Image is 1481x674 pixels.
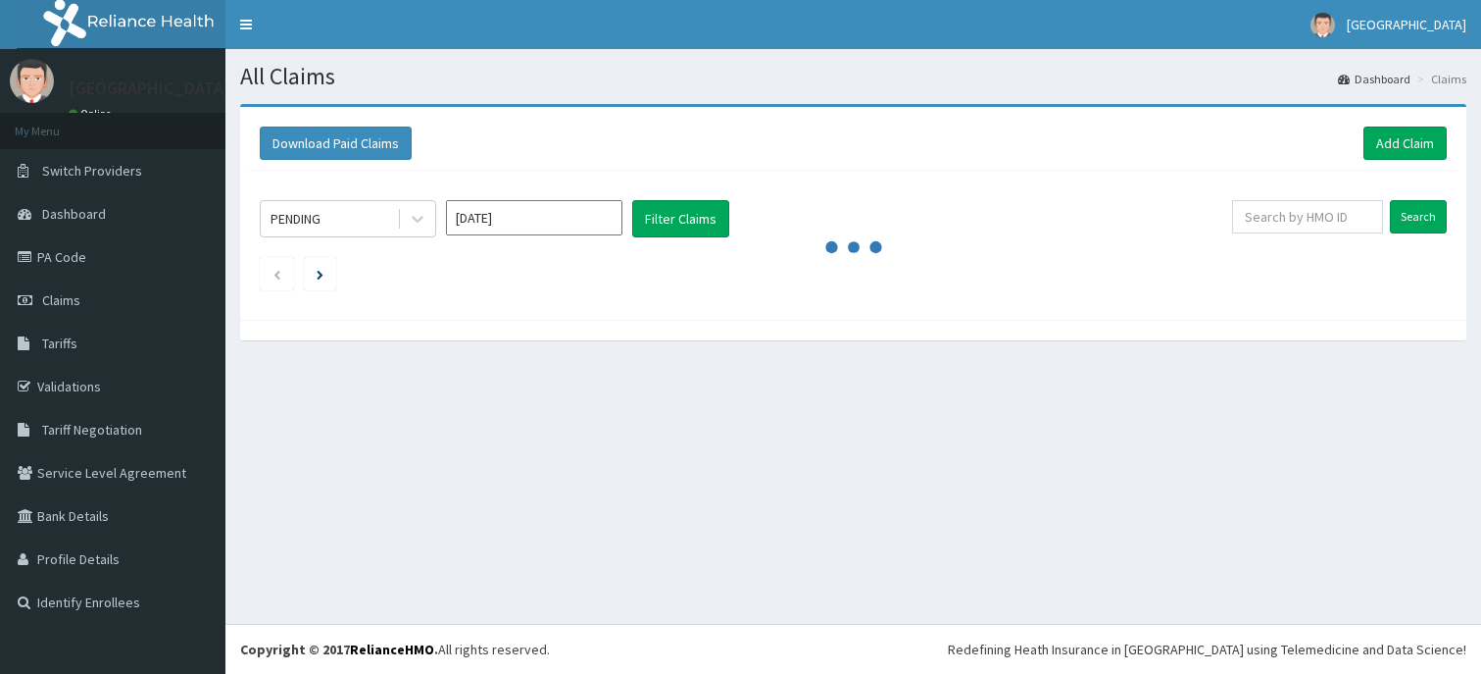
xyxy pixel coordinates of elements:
[42,421,142,439] span: Tariff Negotiation
[271,209,321,229] div: PENDING
[240,641,438,658] strong: Copyright © 2017 .
[69,107,116,121] a: Online
[1232,200,1383,233] input: Search by HMO ID
[350,641,434,658] a: RelianceHMO
[824,218,883,277] svg: audio-loading
[1310,13,1335,37] img: User Image
[1363,127,1447,160] a: Add Claim
[225,624,1481,674] footer: All rights reserved.
[42,162,142,180] span: Switch Providers
[632,200,729,237] button: Filter Claims
[1338,71,1410,87] a: Dashboard
[446,200,622,235] input: Select Month and Year
[260,127,412,160] button: Download Paid Claims
[948,640,1466,659] div: Redefining Heath Insurance in [GEOGRAPHIC_DATA] using Telemedicine and Data Science!
[42,335,77,352] span: Tariffs
[10,59,54,103] img: User Image
[42,205,106,223] span: Dashboard
[69,79,230,97] p: [GEOGRAPHIC_DATA]
[272,265,281,283] a: Previous page
[240,64,1466,89] h1: All Claims
[1412,71,1466,87] li: Claims
[317,265,323,283] a: Next page
[1347,16,1466,33] span: [GEOGRAPHIC_DATA]
[1390,200,1447,233] input: Search
[42,291,80,309] span: Claims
